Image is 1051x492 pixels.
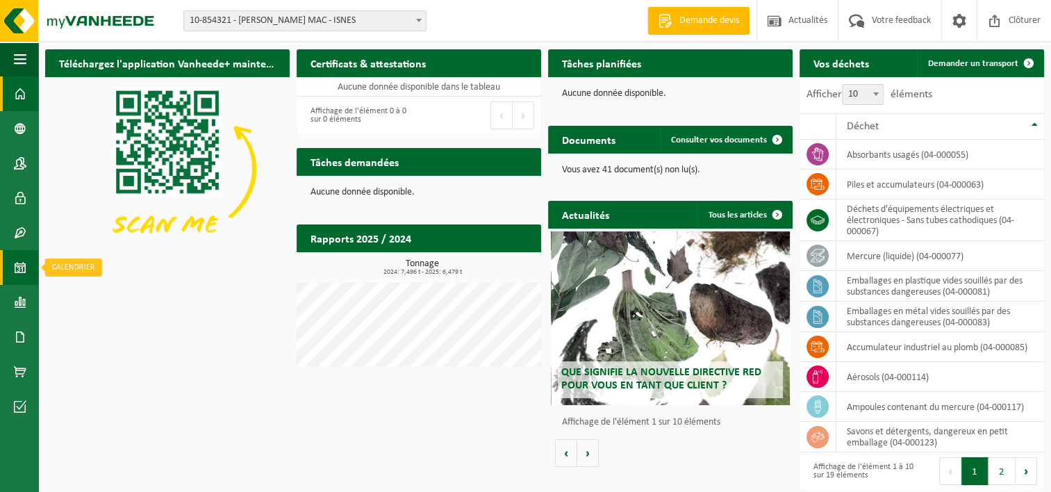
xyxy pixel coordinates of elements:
[304,259,541,276] h3: Tonnage
[836,241,1044,271] td: mercure (liquide) (04-000077)
[490,101,513,129] button: Previous
[551,231,791,405] a: Que signifie la nouvelle directive RED pour vous en tant que client ?
[45,77,290,261] img: Download de VHEPlus App
[671,136,767,145] span: Consulter vos documents
[548,126,629,153] h2: Documents
[548,201,623,228] h2: Actualités
[184,11,426,31] span: 10-854321 - ELIA CRÉALYS MAC - ISNES
[183,10,427,31] span: 10-854321 - ELIA CRÉALYS MAC - ISNES
[1016,457,1037,485] button: Next
[836,332,1044,362] td: accumulateur industriel au plomb (04-000085)
[836,422,1044,452] td: savons et détergents, dangereux en petit emballage (04-000123)
[917,49,1043,77] a: Demander un transport
[660,126,791,154] a: Consulter vos documents
[847,121,879,132] span: Déchet
[577,439,599,467] button: Volgende
[843,85,883,104] span: 10
[928,59,1018,68] span: Demander un transport
[297,148,413,175] h2: Tâches demandées
[562,89,779,99] p: Aucune donnée disponible.
[988,457,1016,485] button: 2
[420,252,540,279] a: Consulter les rapports
[836,392,1044,422] td: ampoules contenant du mercure (04-000117)
[836,362,1044,392] td: aérosols (04-000114)
[304,100,412,131] div: Affichage de l'élément 0 à 0 sur 0 éléments
[836,302,1044,332] td: emballages en métal vides souillés par des substances dangereuses (04-000083)
[297,77,541,97] td: Aucune donnée disponible dans le tableau
[555,439,577,467] button: Vorige
[697,201,791,229] a: Tous les articles
[800,49,883,76] h2: Vos déchets
[45,49,290,76] h2: Téléchargez l'application Vanheede+ maintenant!
[836,271,1044,302] td: emballages en plastique vides souillés par des substances dangereuses (04-000081)
[842,84,884,105] span: 10
[562,165,779,175] p: Vous avez 41 document(s) non lu(s).
[939,457,961,485] button: Previous
[561,367,761,391] span: Que signifie la nouvelle directive RED pour vous en tant que client ?
[304,269,541,276] span: 2024: 7,496 t - 2025: 6,479 t
[548,49,655,76] h2: Tâches planifiées
[806,456,915,486] div: Affichage de l'élément 1 à 10 sur 19 éléments
[311,188,527,197] p: Aucune donnée disponible.
[297,49,440,76] h2: Certificats & attestations
[297,224,425,252] h2: Rapports 2025 / 2024
[836,170,1044,199] td: Piles et accumulateurs (04-000063)
[836,199,1044,241] td: déchets d'équipements électriques et électroniques - Sans tubes cathodiques (04-000067)
[676,14,743,28] span: Demande devis
[562,418,786,427] p: Affichage de l'élément 1 sur 10 éléments
[961,457,988,485] button: 1
[836,140,1044,170] td: absorbants usagés (04-000055)
[806,89,932,100] label: Afficher éléments
[513,101,534,129] button: Next
[647,7,750,35] a: Demande devis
